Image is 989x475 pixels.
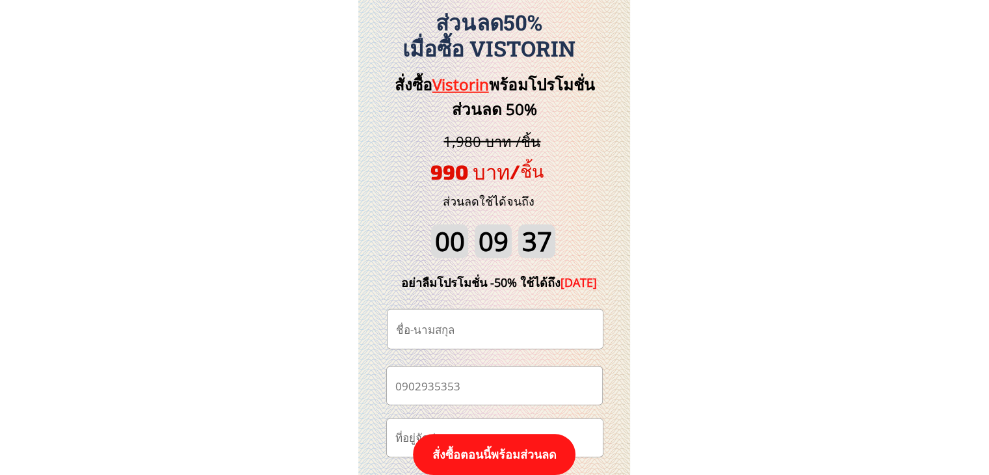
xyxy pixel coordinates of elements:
h3: สั่งซื้อ พร้อมโปรโมชั่นส่วนลด 50% [373,72,616,122]
input: เบอร์โทรศัพท์ [392,367,597,404]
h3: ส่วนลดใช้ได้จนถึง [425,192,552,211]
input: ชื่อ-นามสกุล [393,310,598,349]
span: [DATE] [560,275,597,290]
span: 990 บาท [430,159,510,183]
span: /ชิ้น [510,160,544,181]
p: สั่งซื้อตอนนี้พร้อมส่วนลด [413,434,575,475]
h3: ส่วนลด50% เมื่อซื้อ Vistorin [351,10,627,61]
div: อย่าลืมโปรโมชั่น -50% ใช้ได้ถึง [382,273,617,292]
input: ที่อยู่จัดส่ง [392,419,598,457]
span: Vistorin [432,74,489,95]
span: 1,980 บาท /ชิ้น [443,131,540,151]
